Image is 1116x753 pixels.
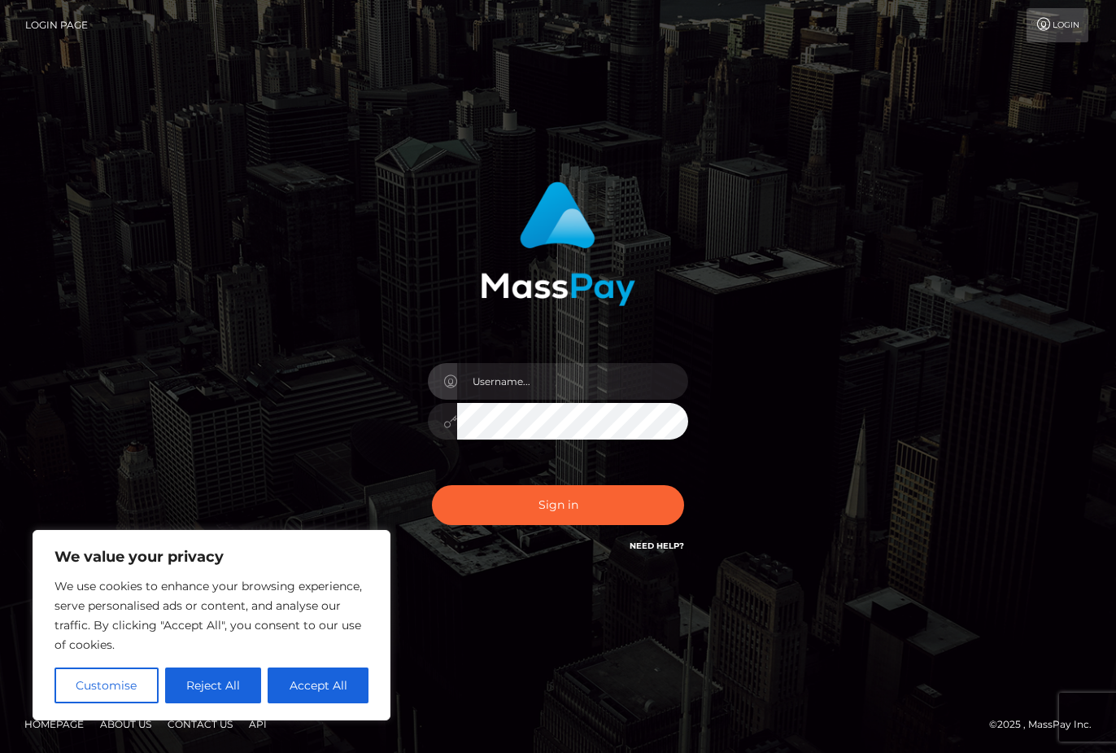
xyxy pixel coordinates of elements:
[630,541,684,551] a: Need Help?
[165,668,262,703] button: Reject All
[94,711,158,737] a: About Us
[54,547,368,567] p: We value your privacy
[242,711,273,737] a: API
[1027,8,1088,42] a: Login
[457,363,688,400] input: Username...
[33,530,390,720] div: We value your privacy
[432,485,684,525] button: Sign in
[18,711,90,737] a: Homepage
[161,711,239,737] a: Contact Us
[54,576,368,654] p: We use cookies to enhance your browsing experience, serve personalised ads or content, and analys...
[25,8,88,42] a: Login Page
[268,668,368,703] button: Accept All
[54,668,159,703] button: Customise
[481,182,635,306] img: MassPay Login
[989,716,1104,733] div: © 2025 , MassPay Inc.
